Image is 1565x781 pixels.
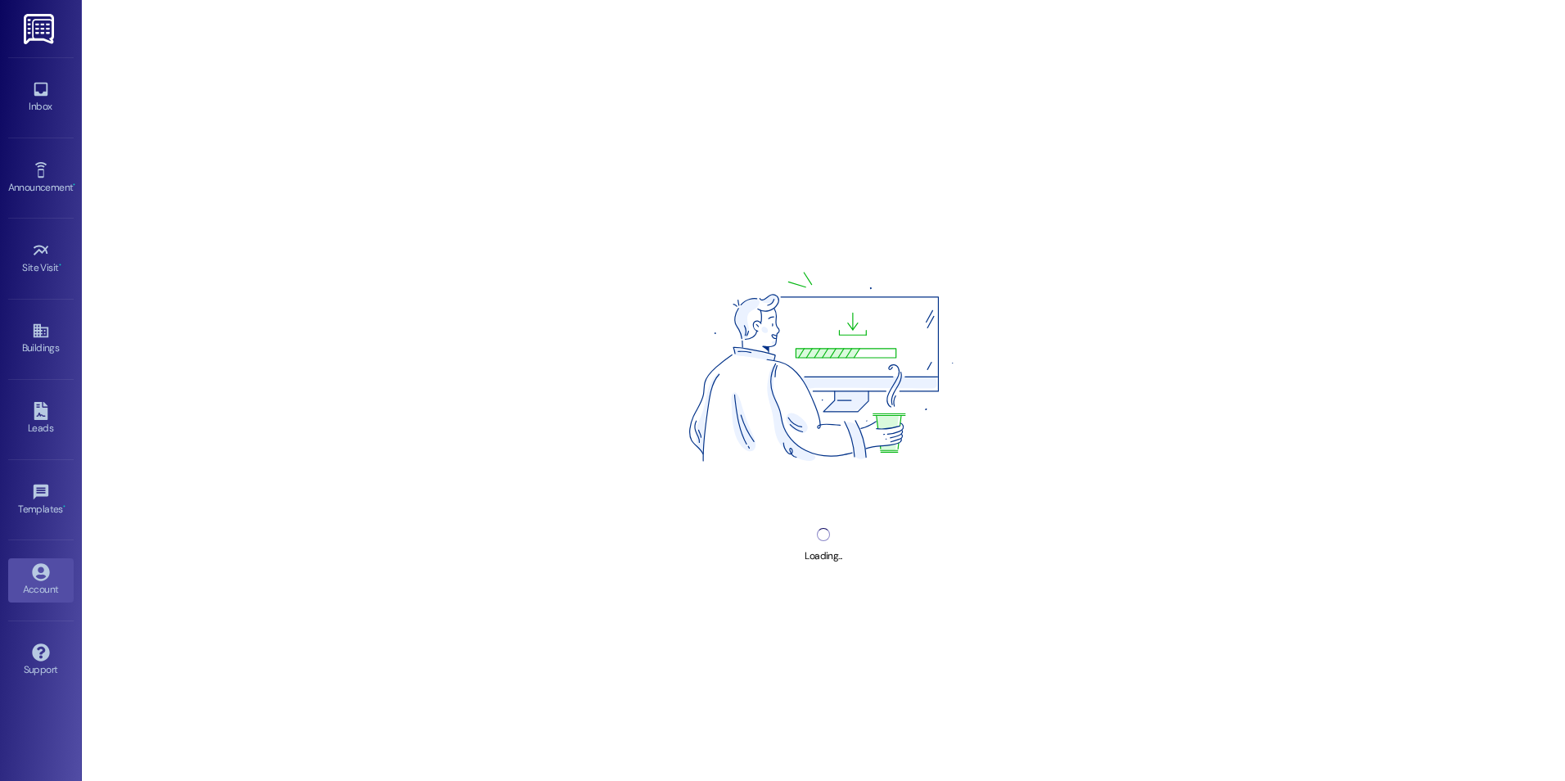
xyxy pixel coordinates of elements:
[73,179,75,191] span: •
[8,558,74,603] a: Account
[8,397,74,441] a: Leads
[63,501,65,512] span: •
[59,260,61,271] span: •
[8,639,74,683] a: Support
[8,237,74,281] a: Site Visit •
[24,14,57,44] img: ResiDesk Logo
[8,75,74,120] a: Inbox
[805,548,841,565] div: Loading...
[8,478,74,522] a: Templates •
[8,317,74,361] a: Buildings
